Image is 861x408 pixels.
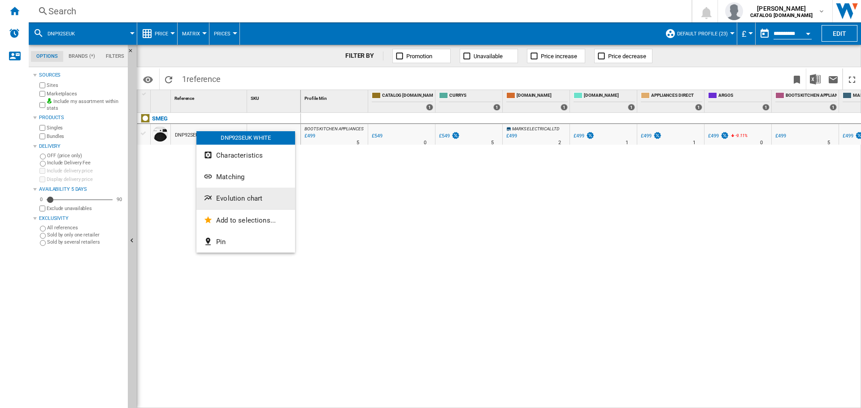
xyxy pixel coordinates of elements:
[216,216,276,224] span: Add to selections...
[216,238,226,246] span: Pin
[216,151,263,159] span: Characteristics
[196,188,295,209] button: Evolution chart
[196,231,295,253] button: Pin...
[196,145,295,166] button: Characteristics
[216,194,262,202] span: Evolution chart
[196,131,295,145] div: DNP92SEUK WHITE
[196,210,295,231] button: Add to selections...
[216,173,244,181] span: Matching
[196,166,295,188] button: Matching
